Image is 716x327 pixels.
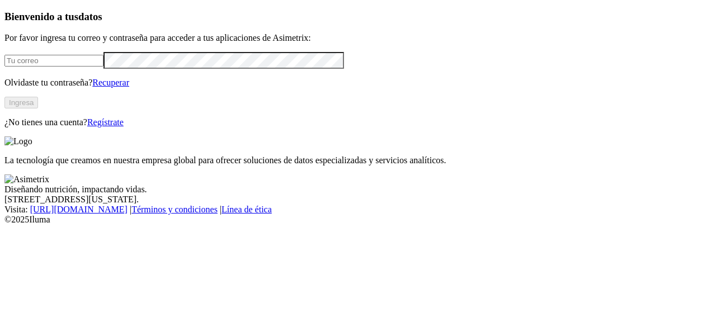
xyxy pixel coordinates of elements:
[4,155,712,165] p: La tecnología que creamos en nuestra empresa global para ofrecer soluciones de datos especializad...
[4,117,712,127] p: ¿No tienes una cuenta?
[87,117,124,127] a: Regístrate
[4,195,712,205] div: [STREET_ADDRESS][US_STATE].
[4,184,712,195] div: Diseñando nutrición, impactando vidas.
[4,97,38,108] button: Ingresa
[4,33,712,43] p: Por favor ingresa tu correo y contraseña para acceder a tus aplicaciones de Asimetrix:
[4,55,103,67] input: Tu correo
[4,78,712,88] p: Olvidaste tu contraseña?
[92,78,129,87] a: Recuperar
[4,11,712,23] h3: Bienvenido a tus
[4,136,32,146] img: Logo
[4,205,712,215] div: Visita : | |
[222,205,272,214] a: Línea de ética
[4,215,712,225] div: © 2025 Iluma
[4,174,49,184] img: Asimetrix
[30,205,128,214] a: [URL][DOMAIN_NAME]
[78,11,102,22] span: datos
[131,205,218,214] a: Términos y condiciones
